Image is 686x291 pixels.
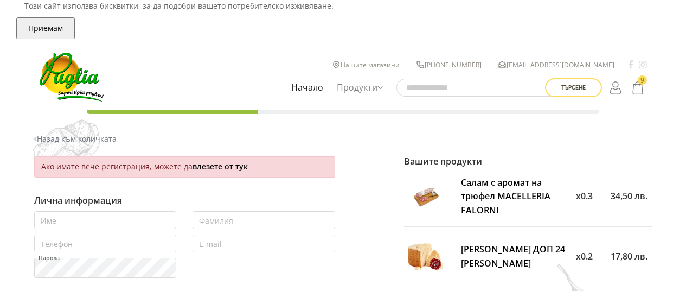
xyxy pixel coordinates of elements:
h6: Вашите продукти [404,156,652,167]
span: x0.2 [576,250,593,262]
div: Ако имате вече регистрация, можете да [34,156,335,178]
label: Име [40,217,57,225]
a: [EMAIL_ADDRESS][DOMAIN_NAME] [507,60,614,70]
label: Парола [38,255,60,261]
input: Търсене в сайта [396,79,559,97]
a: Начало [288,75,326,100]
label: E-mail [198,241,222,248]
span: 34,50 лв. [611,190,647,202]
a: Продукти [334,75,386,100]
button: Приемам [16,17,75,39]
img: demo [33,119,100,174]
a: Салам с аромат на трюфел MACELLERIA FALORNI [461,176,550,216]
img: parmidzhano-redzhano-dop-24-m-ferrari-thumb.jpg [408,239,443,274]
a: Назад към количката [34,133,117,145]
a: влезете от тук [193,161,248,172]
h6: Лична информация [34,195,335,206]
span: 9 [638,75,647,85]
a: Facebook [628,60,633,69]
span: 17,80 лв. [611,250,647,262]
button: Търсене [545,78,602,97]
a: [PHONE_NUMBER] [425,60,482,70]
a: Нашите магазини [341,60,400,70]
a: Instagram [639,60,647,69]
a: Login [607,77,626,98]
label: Фамилия [198,217,234,225]
img: salam-s-aromat-na-tryufel-macelleria-falorni-thumb.jpg [408,179,443,214]
label: Телефон [40,241,73,248]
span: x0.3 [576,190,593,202]
a: 9 [629,77,647,98]
a: [PERSON_NAME] ДОП 24 [PERSON_NAME] [461,243,565,269]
